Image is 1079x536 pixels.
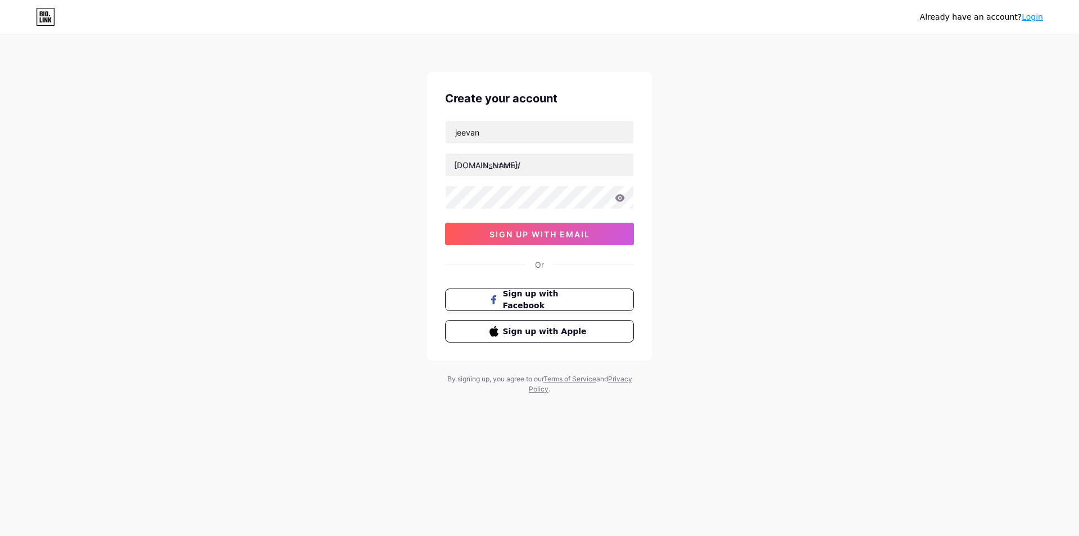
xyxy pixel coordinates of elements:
div: Already have an account? [920,11,1043,23]
div: Create your account [445,90,634,107]
span: Sign up with Facebook [503,288,590,312]
div: Or [535,259,544,271]
div: [DOMAIN_NAME]/ [454,159,520,171]
input: username [446,154,633,176]
button: Sign up with Apple [445,320,634,343]
input: Email [446,121,633,143]
span: Sign up with Apple [503,326,590,337]
a: Terms of Service [543,375,596,383]
div: By signing up, you agree to our and . [444,374,635,394]
button: sign up with email [445,223,634,245]
a: Login [1022,12,1043,21]
button: Sign up with Facebook [445,289,634,311]
span: sign up with email [489,229,590,239]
